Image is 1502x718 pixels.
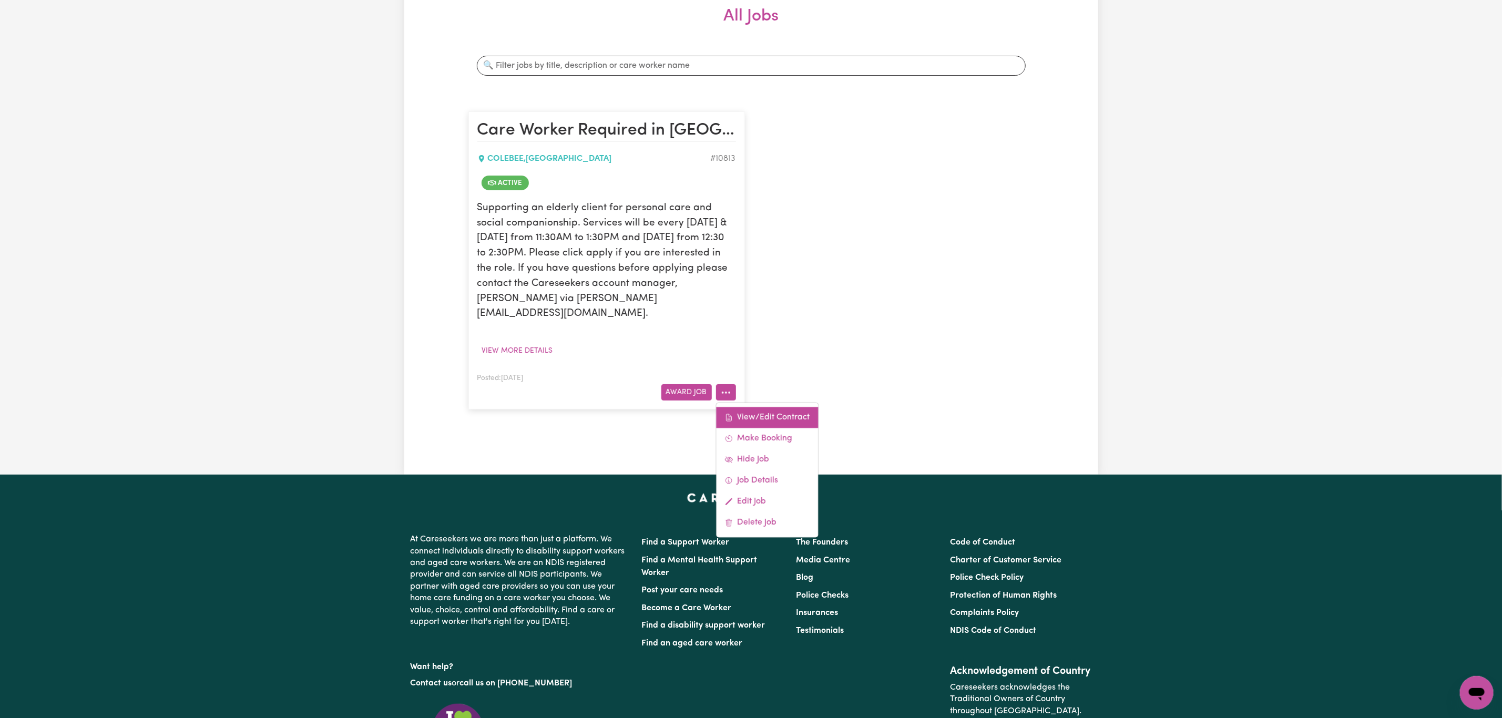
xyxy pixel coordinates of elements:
a: Insurances [796,609,838,617]
a: NDIS Code of Conduct [950,627,1036,635]
a: Police Checks [796,591,849,600]
button: More options [716,384,736,401]
div: COLEBEE , [GEOGRAPHIC_DATA] [477,152,711,165]
h2: Care Worker Required in Colebee, NSW [477,120,736,141]
a: Charter of Customer Service [950,556,1061,565]
h2: All Jobs [468,6,1034,43]
h2: Acknowledgement of Country [950,665,1091,678]
div: More options [716,403,819,538]
p: or [411,673,629,693]
a: Job Details [716,470,818,491]
a: Find a Mental Health Support Worker [642,556,758,577]
iframe: Button to launch messaging window, conversation in progress [1460,676,1494,710]
a: Careseekers home page [687,494,815,502]
span: Job is active [482,176,529,190]
input: 🔍 Filter jobs by title, description or care worker name [477,56,1026,76]
span: Posted: [DATE] [477,375,524,382]
a: Complaints Policy [950,609,1019,617]
a: Post your care needs [642,586,723,594]
div: Job ID #10813 [711,152,736,165]
p: Want help? [411,657,629,673]
button: View more details [477,343,558,359]
a: call us on [PHONE_NUMBER] [460,679,573,688]
button: Award Job [661,384,712,401]
a: Contact us [411,679,452,688]
a: Edit Job [716,491,818,512]
a: Find a disability support worker [642,621,765,630]
a: Media Centre [796,556,850,565]
a: Delete Job [716,512,818,534]
a: Hide Job [716,449,818,470]
a: Become a Care Worker [642,604,732,612]
a: Make Booking [716,428,818,449]
a: Find an aged care worker [642,639,743,648]
p: Supporting an elderly client for personal care and social companionship. Services will be every [... [477,201,736,322]
a: View/Edit Contract [716,407,818,428]
a: Blog [796,573,813,582]
a: Find a Support Worker [642,538,730,547]
a: Police Check Policy [950,573,1024,582]
a: Code of Conduct [950,538,1015,547]
a: Testimonials [796,627,844,635]
p: At Careseekers we are more than just a platform. We connect individuals directly to disability su... [411,529,629,632]
a: The Founders [796,538,848,547]
a: Protection of Human Rights [950,591,1057,600]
